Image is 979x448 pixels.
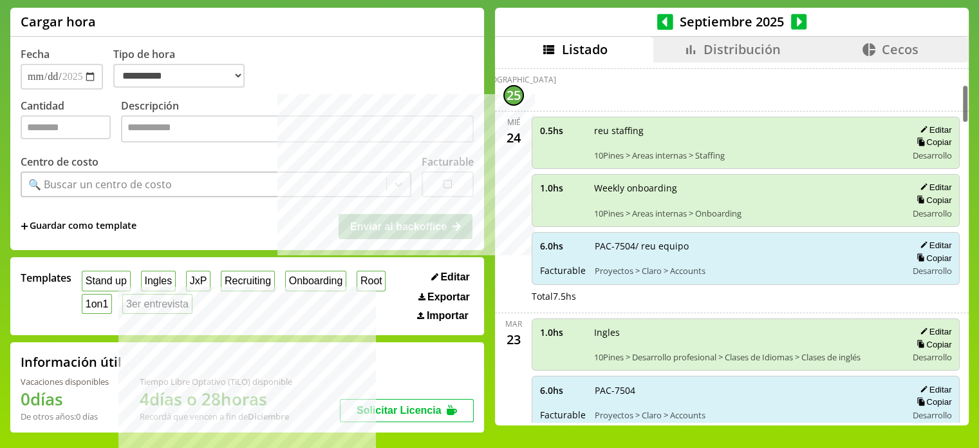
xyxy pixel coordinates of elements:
span: 1.0 hs [540,182,585,194]
select: Tipo de hora [113,64,245,88]
input: Cantidad [21,115,111,139]
span: Cecos [882,41,918,58]
span: Templates [21,271,71,285]
span: Proyectos > Claro > Accounts [595,409,897,421]
div: 24 [503,128,524,148]
button: Editar [916,182,951,193]
button: Exportar [415,291,474,304]
div: Recordá que vencen a fin de [140,411,292,422]
div: mar [505,318,522,329]
span: Desarrollo [912,208,951,219]
span: Importar [427,310,469,322]
button: Recruiting [221,271,275,291]
button: Editar [916,326,951,337]
label: Tipo de hora [113,47,255,90]
button: Copiar [913,339,951,350]
h2: Información útil [21,353,122,371]
span: Facturable [540,409,586,421]
label: Facturable [422,155,474,169]
span: 10Pines > Areas internas > Onboarding [594,208,897,219]
h1: 4 días o 28 horas [140,387,292,411]
h1: 0 días [21,387,109,411]
span: Proyectos > Claro > Accounts [595,265,897,277]
div: mié [507,117,521,128]
div: [DEMOGRAPHIC_DATA] [471,74,556,85]
button: Copiar [913,137,951,148]
button: 3er entrevista [122,294,192,314]
span: Desarrollo [912,265,951,277]
span: PAC-7504 [595,384,897,396]
b: Diciembre [248,411,289,422]
span: 10Pines > Desarrollo profesional > Clases de Idiomas > Clases de inglés [594,351,897,363]
button: Onboarding [285,271,346,291]
span: reu staffing [594,124,897,137]
span: Ingles [594,326,897,338]
span: Solicitar Licencia [357,405,442,416]
span: Desarrollo [912,150,951,161]
button: Editar [916,124,951,135]
button: Editar [916,384,951,395]
span: Listado [561,41,607,58]
span: 1.0 hs [540,326,585,338]
button: 1on1 [82,294,112,314]
span: PAC-7504/ reu equipo [595,240,897,252]
div: De otros años: 0 días [21,411,109,422]
span: Exportar [427,291,470,303]
span: Desarrollo [912,409,951,421]
button: Copiar [913,396,951,407]
textarea: Descripción [121,115,474,142]
div: Vacaciones disponibles [21,376,109,387]
label: Cantidad [21,99,121,146]
span: Editar [440,271,469,283]
span: 6.0 hs [540,240,586,252]
span: Septiembre 2025 [673,13,791,30]
span: Facturable [540,264,586,277]
span: +Guardar como template [21,219,136,233]
button: Ingles [141,271,176,291]
label: Fecha [21,47,50,61]
span: 0.5 hs [540,124,585,137]
label: Centro de costo [21,155,98,169]
button: Root [357,271,386,291]
span: 6.0 hs [540,384,586,396]
span: Weekly onboarding [594,182,897,194]
div: Total 7.5 hs [532,290,960,302]
button: Solicitar Licencia [340,399,474,422]
div: 25 [503,85,524,106]
button: Editar [916,240,951,251]
button: Editar [427,271,474,284]
div: 🔍 Buscar un centro de costo [28,177,172,191]
div: Tiempo Libre Optativo (TiLO) disponible [140,376,292,387]
h1: Cargar hora [21,13,96,30]
button: Stand up [82,271,131,291]
span: Distribución [704,41,781,58]
button: Copiar [913,253,951,264]
button: JxP [186,271,210,291]
div: 23 [503,329,524,350]
button: Copiar [913,195,951,206]
span: Desarrollo [912,351,951,363]
span: + [21,219,28,233]
label: Descripción [121,99,474,146]
span: 10Pines > Areas internas > Staffing [594,150,897,161]
div: scrollable content [495,63,969,424]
